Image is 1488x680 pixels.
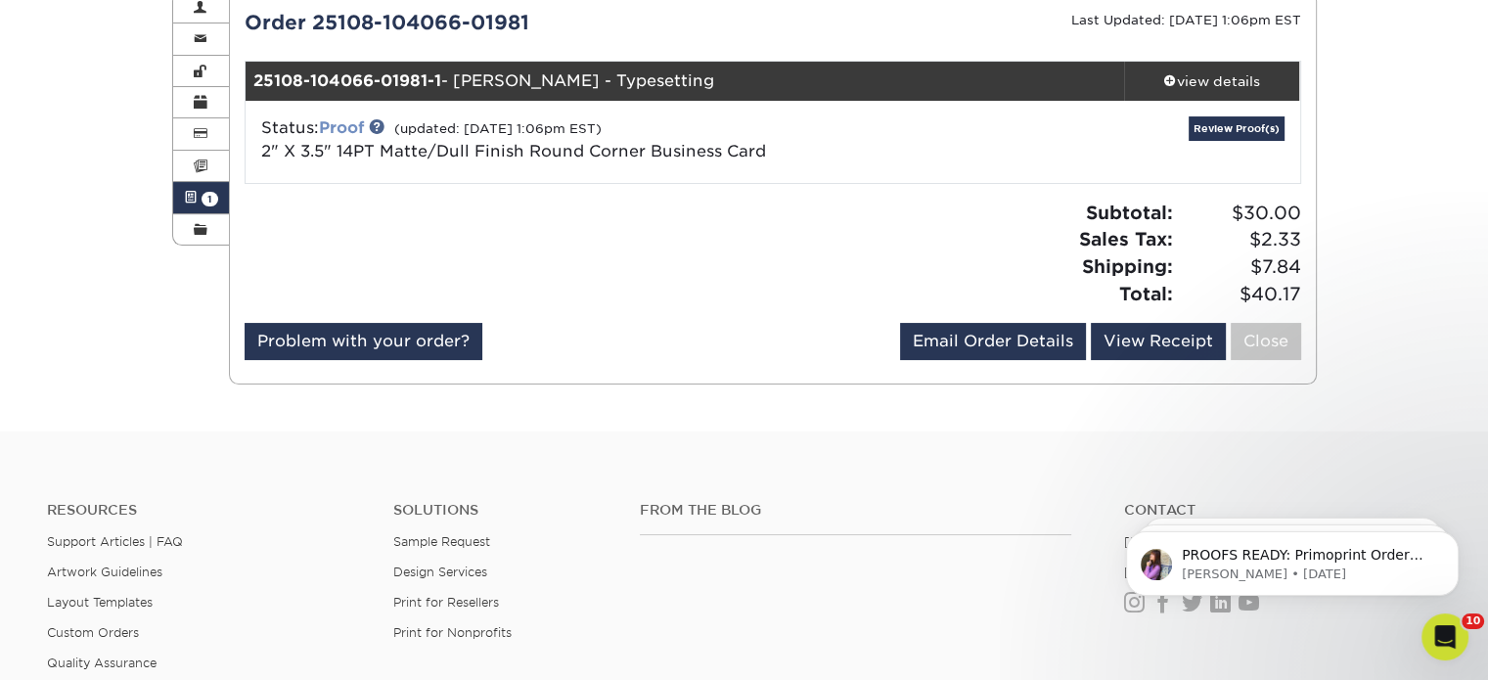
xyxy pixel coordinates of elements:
[393,595,499,610] a: Print for Resellers
[393,565,487,579] a: Design Services
[1189,116,1285,141] a: Review Proof(s)
[85,57,335,423] span: PROOFS READY: Primoprint Order [CREDIT_CARD_NUMBER] Thank you for placing your print order with P...
[900,323,1086,360] a: Email Order Details
[393,625,512,640] a: Print for Nonprofits
[1421,613,1468,660] iframe: Intercom live chat
[1082,255,1173,277] strong: Shipping:
[1462,613,1484,629] span: 10
[1071,13,1301,27] small: Last Updated: [DATE] 1:06pm EST
[1091,323,1226,360] a: View Receipt
[47,595,153,610] a: Layout Templates
[173,182,230,213] a: 1
[261,142,766,160] span: 2" X 3.5" 14PT Matte/Dull Finish Round Corner Business Card
[1179,226,1301,253] span: $2.33
[1124,62,1300,101] a: view details
[1097,490,1488,627] iframe: Intercom notifications message
[202,192,218,206] span: 1
[47,502,364,519] h4: Resources
[246,62,1124,101] div: - [PERSON_NAME] - Typesetting
[47,565,162,579] a: Artwork Guidelines
[394,121,602,136] small: (updated: [DATE] 1:06pm EST)
[393,502,611,519] h4: Solutions
[1124,71,1300,91] div: view details
[393,534,490,549] a: Sample Request
[253,71,441,90] strong: 25108-104066-01981-1
[230,8,773,37] div: Order 25108-104066-01981
[1179,253,1301,281] span: $7.84
[1086,202,1173,223] strong: Subtotal:
[1119,283,1173,304] strong: Total:
[1179,281,1301,308] span: $40.17
[1179,200,1301,227] span: $30.00
[85,75,338,93] p: Message from Erica, sent 13w ago
[1079,228,1173,249] strong: Sales Tax:
[247,116,948,163] div: Status:
[245,323,482,360] a: Problem with your order?
[47,534,183,549] a: Support Articles | FAQ
[319,118,364,137] a: Proof
[1231,323,1301,360] a: Close
[640,502,1071,519] h4: From the Blog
